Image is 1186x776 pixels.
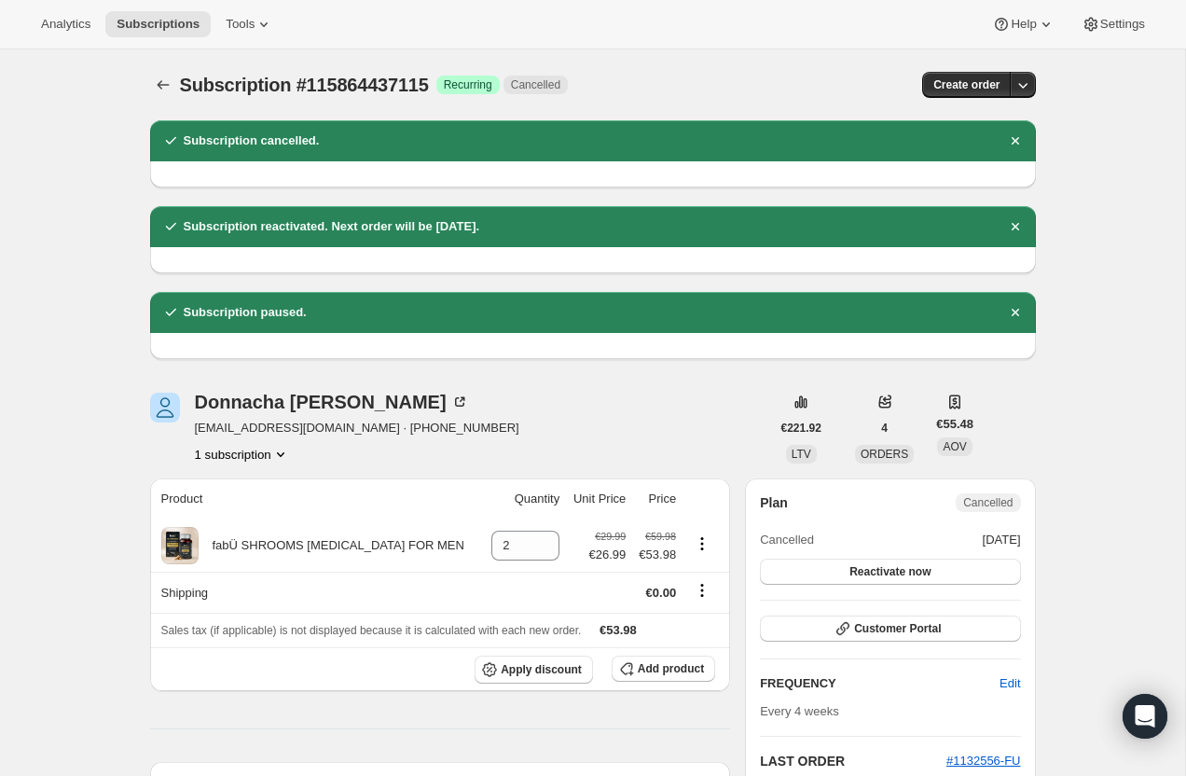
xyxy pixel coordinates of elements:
[760,616,1020,642] button: Customer Portal
[444,77,492,92] span: Recurring
[981,11,1066,37] button: Help
[161,624,582,637] span: Sales tax (if applicable) is not displayed because it is calculated with each new order.
[870,415,899,441] button: 4
[117,17,200,32] span: Subscriptions
[646,586,677,600] span: €0.00
[1002,214,1028,240] button: Dismiss notification
[645,531,676,542] small: €59.98
[760,559,1020,585] button: Reactivate now
[475,656,593,684] button: Apply discount
[184,303,307,322] h2: Subscription paused.
[180,75,429,95] span: Subscription #115864437115
[792,448,811,461] span: LTV
[936,415,973,434] span: €55.48
[760,704,839,718] span: Every 4 weeks
[922,72,1011,98] button: Create order
[770,415,833,441] button: €221.92
[687,533,717,554] button: Product actions
[943,440,966,453] span: AOV
[589,546,627,564] span: €26.99
[849,564,931,579] span: Reactivate now
[501,662,582,677] span: Apply discount
[1000,674,1020,693] span: Edit
[781,421,821,436] span: €221.92
[214,11,284,37] button: Tools
[150,478,483,520] th: Product
[760,674,1000,693] h2: FREQUENCY
[41,17,90,32] span: Analytics
[760,493,788,512] h2: Plan
[1070,11,1156,37] button: Settings
[637,546,676,564] span: €53.98
[638,661,704,676] span: Add product
[195,393,469,411] div: Donnacha [PERSON_NAME]
[199,536,464,555] div: fabÜ SHROOMS [MEDICAL_DATA] FOR MEN
[854,621,941,636] span: Customer Portal
[1002,299,1028,326] button: Dismiss notification
[881,421,888,436] span: 4
[184,132,320,150] h2: Subscription cancelled.
[1100,17,1145,32] span: Settings
[30,11,102,37] button: Analytics
[184,217,480,236] h2: Subscription reactivated. Next order will be [DATE].
[760,752,946,770] h2: LAST ORDER
[150,72,176,98] button: Subscriptions
[226,17,255,32] span: Tools
[195,419,519,437] span: [EMAIL_ADDRESS][DOMAIN_NAME] · [PHONE_NUMBER]
[933,77,1000,92] span: Create order
[1011,17,1036,32] span: Help
[1123,694,1167,739] div: Open Intercom Messenger
[946,754,1021,768] a: #1132556-FU
[150,572,483,613] th: Shipping
[195,445,290,464] button: Product actions
[1002,128,1028,154] button: Dismiss notification
[565,478,631,520] th: Unit Price
[760,531,814,549] span: Cancelled
[595,531,626,542] small: €29.99
[631,478,682,520] th: Price
[161,527,199,564] img: product img
[105,11,211,37] button: Subscriptions
[150,393,180,423] span: Donnacha Anhold
[612,656,715,682] button: Add product
[511,77,560,92] span: Cancelled
[483,478,565,520] th: Quantity
[988,669,1031,699] button: Edit
[687,580,717,601] button: Shipping actions
[861,448,908,461] span: ORDERS
[946,752,1021,770] button: #1132556-FU
[600,623,637,637] span: €53.98
[963,495,1013,510] span: Cancelled
[983,531,1021,549] span: [DATE]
